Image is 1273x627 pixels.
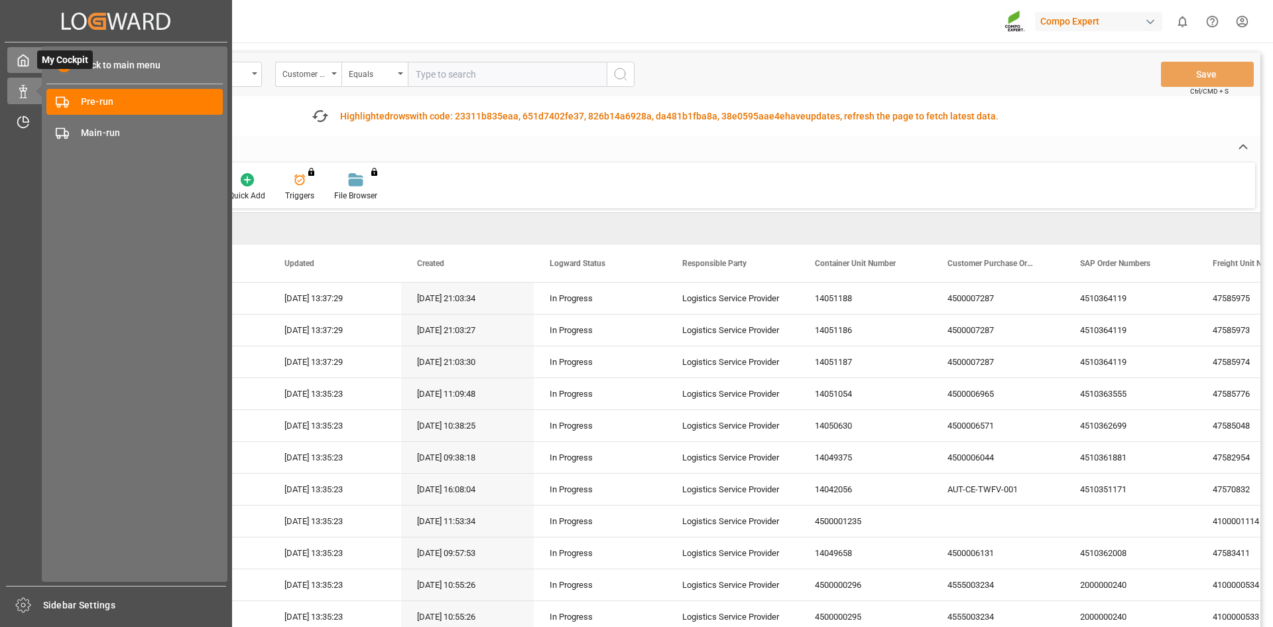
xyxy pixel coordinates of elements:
div: 4500006571 [932,410,1064,441]
div: 14042056 [799,474,932,505]
span: Back to main menu [71,58,160,72]
span: Created [417,259,444,268]
button: Save [1161,62,1254,87]
div: [DATE] 13:35:23 [269,378,401,409]
div: 14051054 [799,378,932,409]
div: Logistics Service Provider [666,474,799,505]
div: Equals [349,65,394,80]
div: 4500007287 [932,314,1064,346]
div: In Progress [550,411,650,441]
div: Highlighted with code: 23311b835eaa, 651d7402fe37, 826b14a6928a, da481b1fba8a, 38e0595aae4e updat... [340,109,999,123]
span: My Cockpit [37,50,93,69]
button: search button [607,62,635,87]
div: 14049658 [799,537,932,569]
div: 4500007287 [932,346,1064,378]
div: [DATE] 13:37:29 [269,346,401,378]
div: 4500006131 [932,537,1064,569]
div: 4500000296 [799,569,932,600]
div: 4510364119 [1064,283,1197,314]
div: [DATE] 13:35:23 [269,537,401,569]
div: In Progress [550,474,650,505]
div: 4500006044 [932,442,1064,473]
div: 4510363555 [1064,378,1197,409]
div: [DATE] 13:35:23 [269,506,401,537]
div: Logistics Service Provider [666,537,799,569]
div: [DATE] 21:03:27 [401,314,534,346]
div: 4510364119 [1064,346,1197,378]
div: Logistics Service Provider [666,569,799,600]
div: 2000000240 [1064,569,1197,600]
div: [DATE] 13:35:23 [269,410,401,441]
div: In Progress [550,379,650,409]
div: In Progress [550,347,650,378]
img: Screenshot%202023-09-29%20at%2010.02.21.png_1712312052.png [1004,10,1026,33]
input: Type to search [408,62,607,87]
a: My CockpitMy Cockpit [7,47,225,73]
div: Logistics Service Provider [666,410,799,441]
div: 4510351171 [1064,474,1197,505]
a: Pre-run [46,89,223,115]
div: [DATE] 21:03:30 [401,346,534,378]
div: 14050630 [799,410,932,441]
div: [DATE] 10:55:26 [401,569,534,600]
div: [DATE] 09:57:53 [401,537,534,569]
div: Customer Purchase Order Numbers [282,65,328,80]
div: Logistics Service Provider [666,442,799,473]
div: 14051188 [799,283,932,314]
span: Responsible Party [682,259,747,268]
div: In Progress [550,538,650,569]
span: Main-run [81,126,223,140]
div: [DATE] 13:37:29 [269,314,401,346]
span: have [785,111,806,121]
div: [DATE] 13:35:23 [269,474,401,505]
div: 14049375 [799,442,932,473]
div: Logistics Service Provider [666,314,799,346]
div: [DATE] 11:53:34 [401,506,534,537]
div: In Progress [550,443,650,473]
div: 4500001235 [799,506,932,537]
div: In Progress [550,283,650,314]
button: Help Center [1197,7,1227,36]
div: [DATE] 13:35:23 [269,442,401,473]
div: 4510362699 [1064,410,1197,441]
div: In Progress [550,315,650,346]
div: AUT-CE-TWFV-001 [932,474,1064,505]
div: Logistics Service Provider [666,283,799,314]
button: open menu [275,62,341,87]
a: Timeslot Management [7,109,225,135]
span: Sidebar Settings [43,598,227,612]
button: show 0 new notifications [1168,7,1197,36]
div: Compo Expert [1035,12,1162,31]
div: Logistics Service Provider [666,346,799,378]
button: open menu [341,62,408,87]
div: 14051187 [799,346,932,378]
span: Logward Status [550,259,605,268]
div: [DATE] 09:38:18 [401,442,534,473]
div: 4510361881 [1064,442,1197,473]
span: Container Unit Number [815,259,896,268]
div: 4510364119 [1064,314,1197,346]
span: Ctrl/CMD + S [1190,86,1229,96]
a: Main-run [46,119,223,145]
div: 4510362008 [1064,537,1197,569]
div: [DATE] 21:03:34 [401,283,534,314]
span: SAP Order Numbers [1080,259,1150,268]
div: [DATE] 13:35:23 [269,569,401,600]
span: Updated [284,259,314,268]
div: 4555003234 [932,569,1064,600]
div: [DATE] 16:08:04 [401,474,534,505]
div: [DATE] 11:09:48 [401,378,534,409]
span: rows [390,111,410,121]
div: 4500007287 [932,283,1064,314]
div: Quick Add [229,190,265,202]
span: Pre-run [81,95,223,109]
div: Logistics Service Provider [666,378,799,409]
span: Customer Purchase Order Numbers [947,259,1036,268]
div: 14051186 [799,314,932,346]
div: In Progress [550,506,650,537]
div: [DATE] 10:38:25 [401,410,534,441]
div: [DATE] 13:37:29 [269,283,401,314]
div: 4500006965 [932,378,1064,409]
div: Logistics Service Provider [666,506,799,537]
button: Compo Expert [1035,9,1168,34]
